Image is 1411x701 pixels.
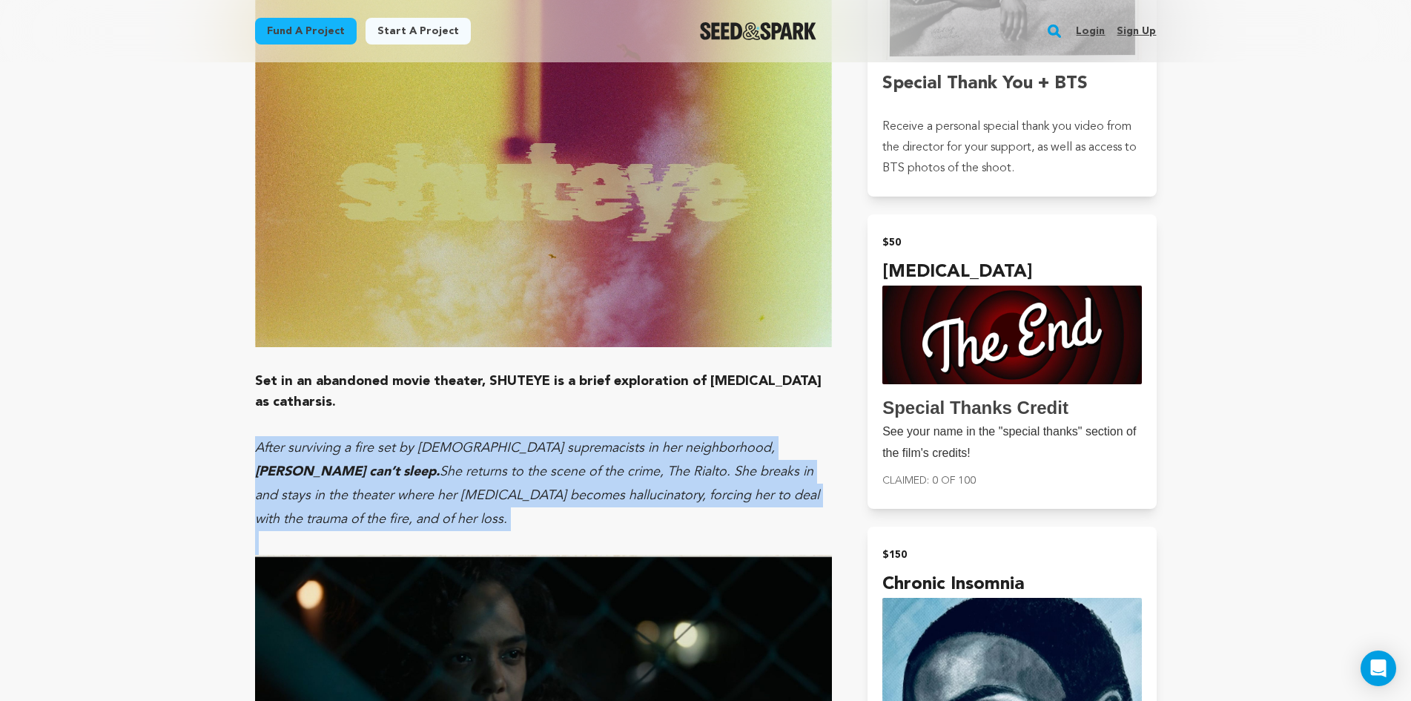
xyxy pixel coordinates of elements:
img: incentive [882,286,1141,384]
p: Claimed: 0 of 100 [882,470,1141,491]
em: She returns to the scene of the crime, The Rialto. She breaks in and stays in the theater where h... [255,465,819,526]
em: [PERSON_NAME] can’t sleep. [255,465,440,478]
p: Receive a personal special thank you video from the director for your support, as well as access ... [882,116,1141,179]
a: Login [1076,19,1105,43]
img: Seed&Spark Logo Dark Mode [700,22,816,40]
a: Sign up [1117,19,1156,43]
em: After surviving a fire set by [DEMOGRAPHIC_DATA] supremacists in her neighborhood, [255,441,775,455]
span: See your name in the "special thanks" section of the film's credits! [882,425,1136,459]
span: Set in an abandoned movie theater, SHUTEYE is a brief exploration of [MEDICAL_DATA] as catharsis. [255,375,822,409]
h2: Special Thank You + BTS [882,72,1141,96]
h4: [MEDICAL_DATA] [882,259,1141,286]
button: $50 [MEDICAL_DATA] incentive Special Thanks CreditSee your name in the "special thanks" section o... [868,214,1156,509]
a: Fund a project [255,18,357,45]
span: Special Thanks Credit [882,398,1068,418]
a: Seed&Spark Homepage [700,22,816,40]
h2: $50 [882,232,1141,253]
h4: Chronic Insomnia [882,571,1141,598]
div: Open Intercom Messenger [1361,651,1396,686]
h2: $150 [882,544,1141,565]
a: Start a project [366,18,471,45]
